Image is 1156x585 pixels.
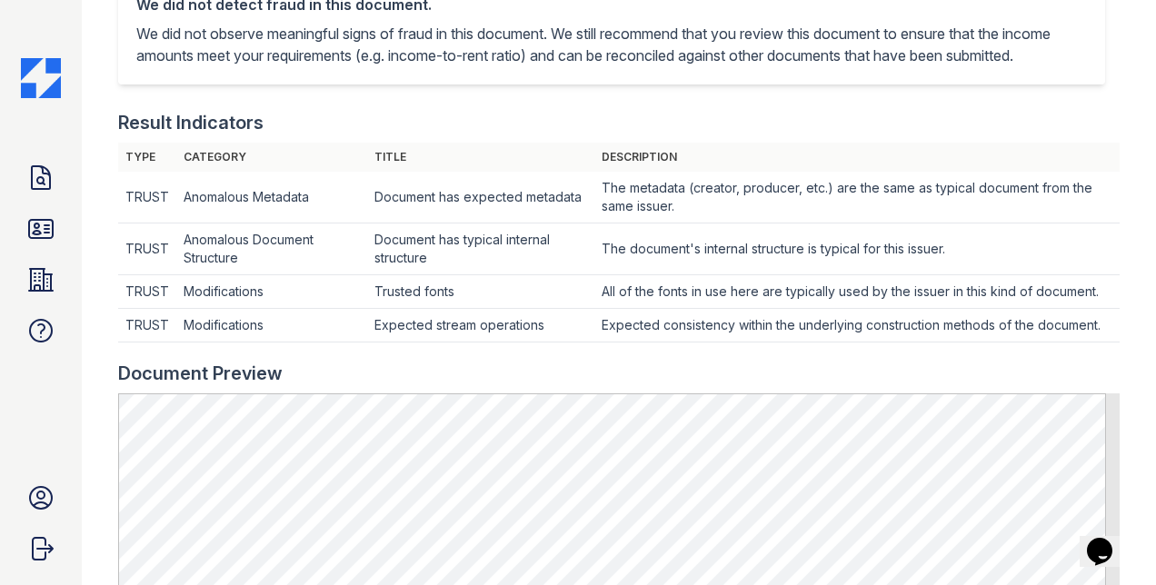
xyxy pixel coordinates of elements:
div: Document Preview [118,361,283,386]
td: Expected consistency within the underlying construction methods of the document. [594,309,1120,342]
td: TRUST [118,223,176,275]
td: The document's internal structure is typical for this issuer. [594,223,1120,275]
td: Trusted fonts [367,275,594,309]
td: Anomalous Metadata [176,172,366,223]
th: Category [176,143,366,172]
td: Expected stream operations [367,309,594,342]
td: Document has expected metadata [367,172,594,223]
th: Type [118,143,176,172]
td: Anomalous Document Structure [176,223,366,275]
img: CE_Icon_Blue-c292c112584629df590d857e76928e9f676e5b41ef8f769ba2f05ee15b207248.png [21,58,61,98]
td: The metadata (creator, producer, etc.) are the same as typical document from the same issuer. [594,172,1120,223]
p: We did not observe meaningful signs of fraud in this document. We still recommend that you review... [136,23,1087,66]
th: Title [367,143,594,172]
td: Document has typical internal structure [367,223,594,275]
div: Result Indicators [118,110,264,135]
iframe: chat widget [1080,512,1138,567]
td: Modifications [176,275,366,309]
td: Modifications [176,309,366,342]
td: All of the fonts in use here are typically used by the issuer in this kind of document. [594,275,1120,309]
th: Description [594,143,1120,172]
td: TRUST [118,172,176,223]
td: TRUST [118,275,176,309]
td: TRUST [118,309,176,342]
